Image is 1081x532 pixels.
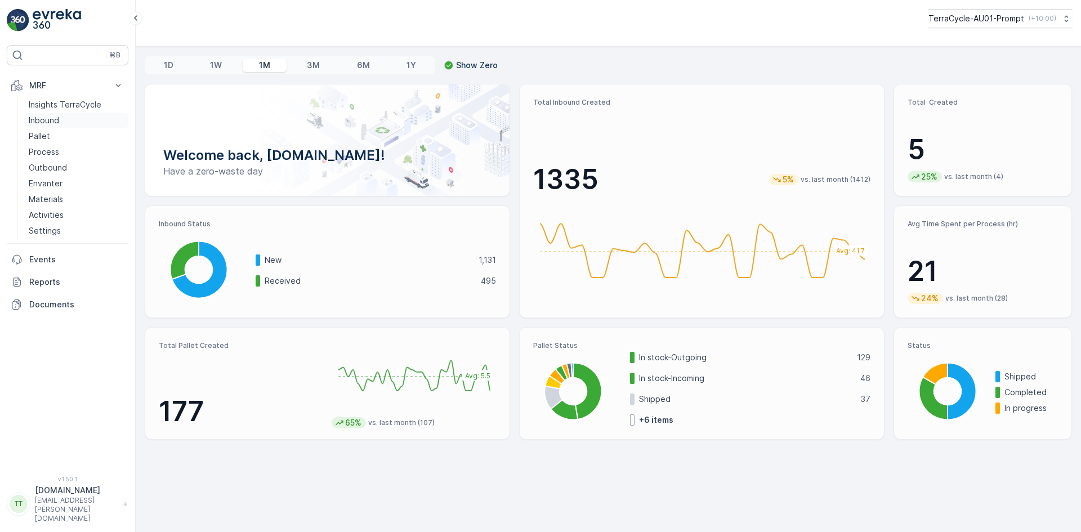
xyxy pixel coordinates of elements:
p: Settings [29,225,61,236]
p: Materials [29,194,63,205]
p: In stock-Outgoing [639,352,850,363]
p: Insights TerraCycle [29,99,101,110]
p: 1335 [533,163,598,196]
p: Completed [1004,387,1058,398]
a: Envanter [24,176,128,191]
p: Pallet [29,131,50,142]
a: Events [7,248,128,271]
button: MRF [7,74,128,97]
div: TT [10,495,28,513]
p: 177 [159,395,323,428]
p: Inbound Status [159,220,496,229]
a: Settings [24,223,128,239]
p: Total Created [908,98,1058,107]
p: Total Pallet Created [159,341,323,350]
a: Process [24,144,128,160]
p: Pallet Status [533,341,870,350]
p: Status [908,341,1058,350]
p: [DOMAIN_NAME] [35,485,118,496]
button: TerraCycle-AU01-Prompt(+10:00) [928,9,1072,28]
p: 21 [908,254,1058,288]
p: 37 [861,394,870,405]
p: Outbound [29,162,67,173]
a: Reports [7,271,128,293]
p: 129 [857,352,870,363]
p: vs. last month (107) [368,418,435,427]
p: Welcome back, [DOMAIN_NAME]! [163,146,492,164]
a: Activities [24,207,128,223]
p: vs. last month (1412) [801,175,870,184]
p: Avg Time Spent per Process (hr) [908,220,1058,229]
p: 65% [344,417,363,428]
a: Inbound [24,113,128,128]
p: [EMAIL_ADDRESS][PERSON_NAME][DOMAIN_NAME] [35,496,118,523]
p: Envanter [29,178,62,189]
a: Documents [7,293,128,316]
p: 5 [908,133,1058,167]
p: In stock-Incoming [639,373,853,384]
p: In progress [1004,403,1058,414]
p: Process [29,146,59,158]
p: Documents [29,299,124,310]
a: Pallet [24,128,128,144]
button: TT[DOMAIN_NAME][EMAIL_ADDRESS][PERSON_NAME][DOMAIN_NAME] [7,485,128,523]
p: Show Zero [456,60,498,71]
p: vs. last month (4) [944,172,1003,181]
a: Materials [24,191,128,207]
p: Events [29,254,124,265]
p: New [265,254,471,266]
a: Outbound [24,160,128,176]
p: + 6 items [639,414,673,426]
img: logo [7,9,29,32]
p: Have a zero-waste day [163,164,492,178]
img: logo_light-DOdMpM7g.png [33,9,81,32]
p: 5% [781,174,795,185]
p: 6M [357,60,370,71]
p: Shipped [1004,371,1058,382]
p: 1W [210,60,222,71]
p: Inbound [29,115,59,126]
p: Shipped [639,394,854,405]
p: MRF [29,80,106,91]
p: 1M [259,60,270,71]
p: TerraCycle-AU01-Prompt [928,13,1024,24]
p: 1Y [407,60,416,71]
p: Activities [29,209,64,221]
p: ( +10:00 ) [1029,14,1056,23]
p: 3M [307,60,320,71]
p: 1,131 [479,254,496,266]
span: v 1.50.1 [7,476,128,482]
p: Total Inbound Created [533,98,870,107]
p: 24% [920,293,940,304]
p: ⌘B [109,51,120,60]
a: Insights TerraCycle [24,97,128,113]
p: 46 [860,373,870,384]
p: 25% [920,171,939,182]
p: Reports [29,276,124,288]
p: 495 [481,275,496,287]
p: Received [265,275,474,287]
p: 1D [164,60,173,71]
p: vs. last month (28) [945,294,1008,303]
